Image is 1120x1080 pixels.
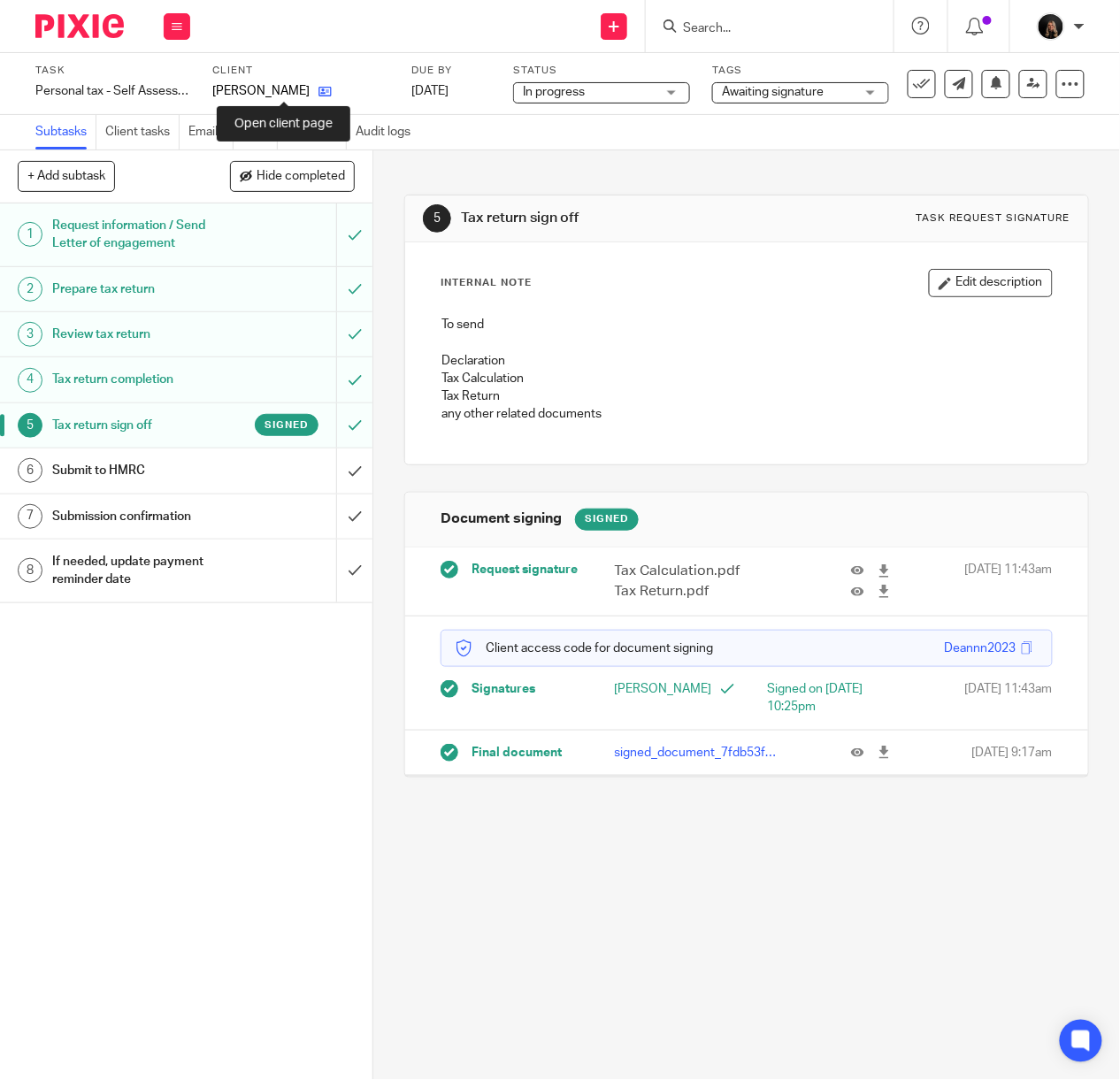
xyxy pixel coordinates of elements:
p: Tax Return.pdf [615,581,782,601]
span: [DATE] 9:17am [972,744,1053,762]
div: Signed on [DATE] 10:25pm [767,680,899,716]
span: Awaiting signature [722,86,824,98]
label: Due by [411,64,491,78]
p: any other related documents [441,405,1052,423]
span: Signed [265,417,309,433]
div: Personal tax - Self Assessment [35,82,190,100]
a: Audit logs [356,115,419,149]
p: Tax Return [441,387,1052,405]
div: Deannn2023 [945,640,1016,657]
span: Signatures [472,680,535,698]
div: 7 [18,504,42,529]
p: To send [441,316,1052,333]
a: Files [242,115,278,149]
a: Emails [188,115,234,149]
label: Task [35,64,190,78]
a: Subtasks [35,115,96,149]
img: 455A9867.jpg [1037,12,1065,41]
div: 3 [18,322,42,347]
div: Signed [575,509,639,531]
label: Tags [712,64,889,78]
button: Hide completed [230,161,355,191]
h1: Document signing [441,509,562,528]
label: Client [212,64,389,78]
div: 2 [18,277,42,302]
img: Pixie [35,14,124,38]
span: [DATE] [411,85,449,97]
p: Client access code for document signing [455,640,713,657]
div: Task request signature [917,211,1070,226]
button: Edit description [929,269,1053,297]
p: Tax Calculation [441,370,1052,387]
span: Final document [472,744,562,762]
p: Tax Calculation.pdf [615,561,782,581]
div: 8 [18,558,42,583]
p: Internal Note [441,276,532,290]
a: Client tasks [105,115,180,149]
h1: Tax return sign off [461,209,785,227]
label: Status [513,64,690,78]
input: Search [681,21,840,37]
h1: Request information / Send Letter of engagement [52,212,230,257]
p: signed_document_7fdb53f180e1422eb27dd89031f941e5.pdf [615,744,782,762]
p: [PERSON_NAME] [615,680,747,698]
h1: Prepare tax return [52,276,230,303]
h1: Submit to HMRC [52,457,230,484]
span: Hide completed [257,170,345,184]
h1: Tax return sign off [52,412,230,439]
div: 1 [18,222,42,247]
p: Declaration [441,352,1052,370]
h1: If needed, update payment reminder date [52,548,230,594]
div: 4 [18,368,42,393]
span: [DATE] 11:43am [965,561,1053,602]
div: 5 [18,413,42,438]
h1: Submission confirmation [52,503,230,530]
div: 6 [18,458,42,483]
h1: Tax return completion [52,366,230,393]
button: + Add subtask [18,161,115,191]
h1: Review tax return [52,321,230,348]
p: [PERSON_NAME] [212,82,310,100]
a: Notes (0) [287,115,347,149]
div: 5 [423,204,451,233]
span: In progress [523,86,585,98]
span: [DATE] 11:43am [965,680,1053,716]
span: Request signature [472,561,578,578]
